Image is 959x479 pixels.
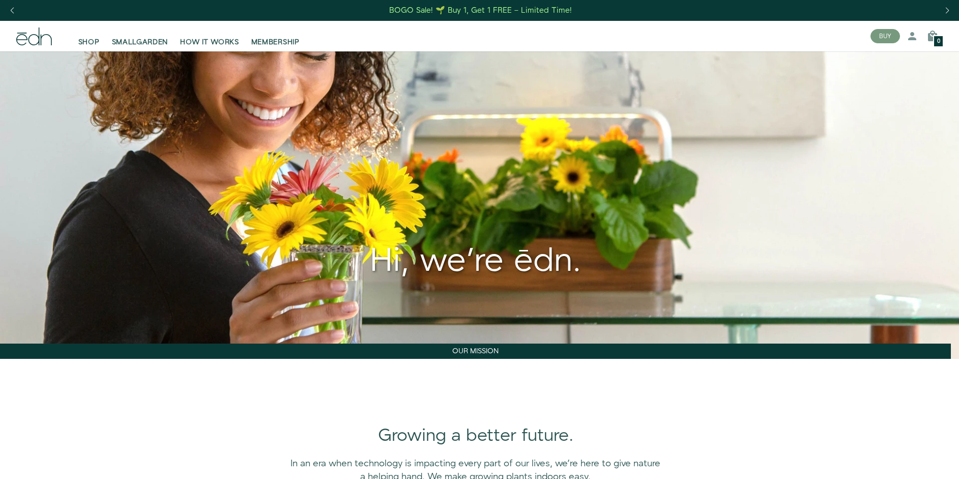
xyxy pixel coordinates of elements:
[72,25,106,47] a: SHOP
[106,25,175,47] a: SMALLGARDEN
[870,29,900,43] button: BUY
[174,25,245,47] a: HOW IT WORKS
[112,37,168,47] span: SMALLGARDEN
[937,39,940,44] span: 0
[245,25,306,47] a: MEMBERSHIP
[78,37,100,47] span: SHOP
[16,424,935,448] div: Growing a better future.
[388,3,573,18] a: BOGO Sale! 🌱 Buy 1, Get 1 FREE – Limited Time!
[389,5,572,16] div: BOGO Sale! 🌱 Buy 1, Get 1 FREE – Limited Time!
[251,37,300,47] span: MEMBERSHIP
[180,37,239,47] span: HOW IT WORKS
